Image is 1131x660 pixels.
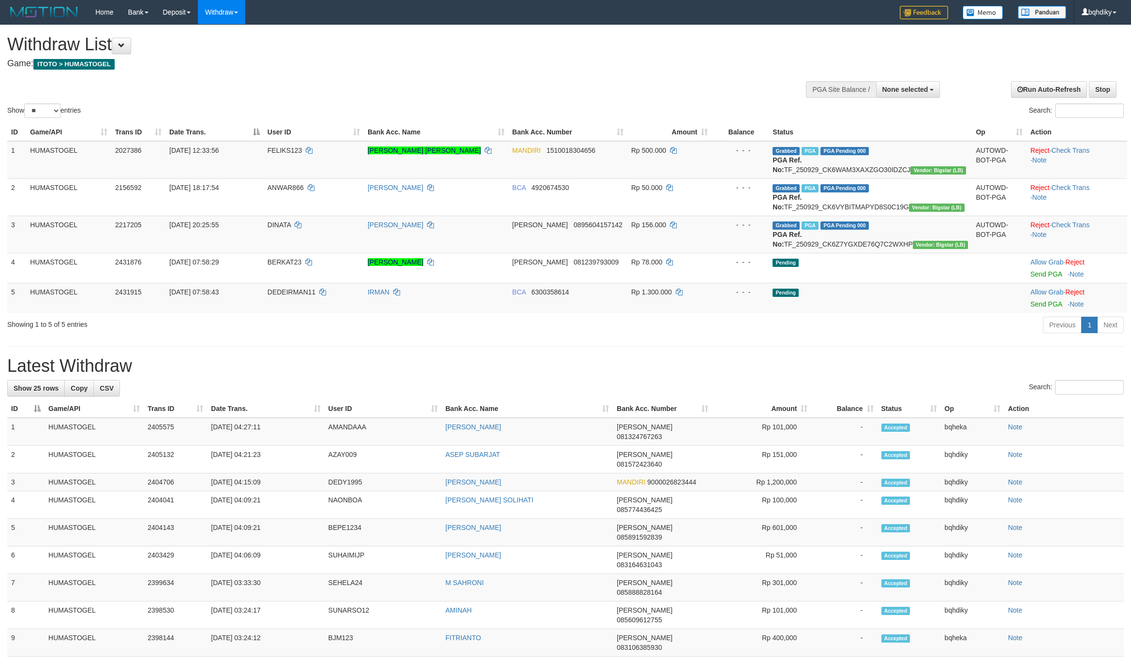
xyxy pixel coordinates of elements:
[941,491,1004,519] td: bqhdiky
[802,147,818,155] span: Marked by bqhpaujal
[268,184,304,191] span: ANWAR866
[446,579,484,587] a: M SAHRONI
[115,258,142,266] span: 2431876
[769,216,972,253] td: TF_250929_CK6Z7YGXDE76Q7C2WXHP
[631,147,666,154] span: Rp 500.000
[941,574,1004,601] td: bqhdiky
[1030,288,1063,296] a: Allow Grab
[881,552,910,560] span: Accepted
[45,446,144,473] td: HUMASTOGEL
[169,184,219,191] span: [DATE] 18:17:54
[7,574,45,601] td: 7
[325,519,442,546] td: BEPE1234
[712,123,769,141] th: Balance
[1027,253,1127,283] td: ·
[712,629,811,657] td: Rp 400,000
[881,607,910,615] span: Accepted
[7,356,1124,376] h1: Latest Withdraw
[1030,258,1065,266] span: ·
[881,451,910,459] span: Accepted
[7,316,464,329] div: Showing 1 to 5 of 5 entries
[115,184,142,191] span: 2156592
[26,253,111,283] td: HUMASTOGEL
[207,601,324,629] td: [DATE] 03:24:17
[1052,184,1090,191] a: Check Trans
[1027,123,1127,141] th: Action
[7,418,45,446] td: 1
[712,601,811,629] td: Rp 101,000
[368,288,389,296] a: IRMAN
[512,184,526,191] span: BCA
[773,147,800,155] span: Grabbed
[1029,103,1124,118] label: Search:
[442,400,613,418] th: Bank Acc. Name: activate to sort column ascending
[972,123,1027,141] th: Op: activate to sort column ascending
[45,473,144,491] td: HUMASTOGEL
[100,384,114,392] span: CSV
[941,546,1004,574] td: bqhdiky
[1032,193,1047,201] a: Note
[617,506,662,513] span: Copy 085774436425 to clipboard
[769,178,972,216] td: TF_250929_CK6VYBITMAPYD8S0C19G
[715,146,765,155] div: - - -
[941,446,1004,473] td: bqhdiky
[617,423,672,431] span: [PERSON_NAME]
[169,221,219,229] span: [DATE] 20:25:55
[207,574,324,601] td: [DATE] 03:33:30
[617,606,672,614] span: [PERSON_NAME]
[446,423,501,431] a: [PERSON_NAME]
[1008,423,1023,431] a: Note
[613,400,712,418] th: Bank Acc. Number: activate to sort column ascending
[1008,606,1023,614] a: Note
[972,178,1027,216] td: AUTOWD-BOT-PGA
[26,141,111,179] td: HUMASTOGEL
[1030,184,1050,191] a: Reject
[111,123,165,141] th: Trans ID: activate to sort column ascending
[820,147,869,155] span: PGA Pending
[802,221,818,230] span: Marked by bqhdiky
[325,418,442,446] td: AMANDAAA
[169,288,219,296] span: [DATE] 07:58:43
[144,574,207,601] td: 2399634
[881,479,910,487] span: Accepted
[972,141,1027,179] td: AUTOWD-BOT-PGA
[1065,288,1085,296] a: Reject
[1089,81,1116,98] a: Stop
[712,546,811,574] td: Rp 51,000
[1027,141,1127,179] td: · ·
[45,519,144,546] td: HUMASTOGEL
[773,259,799,267] span: Pending
[7,178,26,216] td: 2
[1011,81,1087,98] a: Run Auto-Refresh
[268,288,316,296] span: DEDEIRMAN11
[811,491,877,519] td: -
[1008,551,1023,559] a: Note
[1032,156,1047,164] a: Note
[712,473,811,491] td: Rp 1,200,000
[1027,178,1127,216] td: · ·
[712,519,811,546] td: Rp 601,000
[941,418,1004,446] td: bqheka
[1008,579,1023,587] a: Note
[1008,634,1023,642] a: Note
[144,418,207,446] td: 2405575
[1030,221,1050,229] a: Reject
[45,601,144,629] td: HUMASTOGEL
[325,546,442,574] td: SUHAIMIJP
[811,519,877,546] td: -
[93,380,120,396] a: CSV
[941,519,1004,546] td: bqhdiky
[446,496,534,504] a: [PERSON_NAME] SOLIHATI
[909,204,965,212] span: Vendor URL: https://dashboard.q2checkout.com/secure
[7,601,45,629] td: 8
[268,221,291,229] span: DINATA
[1097,317,1124,333] a: Next
[512,221,568,229] span: [PERSON_NAME]
[446,524,501,531] a: [PERSON_NAME]
[169,147,219,154] span: [DATE] 12:33:56
[1030,258,1063,266] a: Allow Grab
[45,629,144,657] td: HUMASTOGEL
[144,473,207,491] td: 2404706
[811,400,877,418] th: Balance: activate to sort column ascending
[876,81,940,98] button: None selected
